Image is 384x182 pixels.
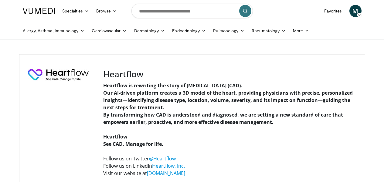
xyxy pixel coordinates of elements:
[149,155,176,162] a: @Heartflow
[19,25,88,37] a: Allergy, Asthma, Immunology
[131,4,253,18] input: Search topics, interventions
[103,155,356,177] p: Follow us on Twitter Follow us on LinkedIn Visit our website at
[103,133,127,140] strong: Heartflow
[321,5,346,17] a: Favorites
[93,5,121,17] a: Browse
[168,25,209,37] a: Endocrinology
[59,5,93,17] a: Specialties
[349,5,362,17] a: M
[289,25,313,37] a: More
[88,25,130,37] a: Cardiovascular
[103,89,353,111] strong: Our AI-driven platform creates a 3D model of the heart, providing physicians with precise, person...
[147,170,185,177] a: [DOMAIN_NAME]
[103,141,163,147] strong: See CAD. Manage for life.
[248,25,289,37] a: Rheumatology
[209,25,248,37] a: Pulmonology
[103,111,343,125] strong: By transforming how CAD is understood and diagnosed, we are setting a new standard of care that e...
[152,163,185,169] a: Heartflow, Inc.
[23,8,55,14] img: VuMedi Logo
[103,82,242,89] strong: Heartflow is rewriting the story of [MEDICAL_DATA] (CAD).
[131,25,169,37] a: Dermatology
[103,69,356,79] h3: Heartflow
